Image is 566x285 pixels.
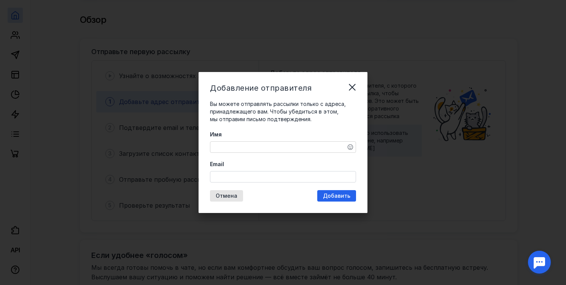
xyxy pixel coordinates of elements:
span: Добавить [323,193,350,199]
span: Отмена [216,193,237,199]
span: Email [210,160,224,168]
button: Добавить [317,190,356,202]
button: Отмена [210,190,243,202]
span: Имя [210,131,222,138]
span: Вы можете отправлять рассылки только с адреса, принадлежащего вам. Чтобы убедиться в этом, мы отп... [210,101,346,122]
span: Добавление отправителя [210,83,312,93]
